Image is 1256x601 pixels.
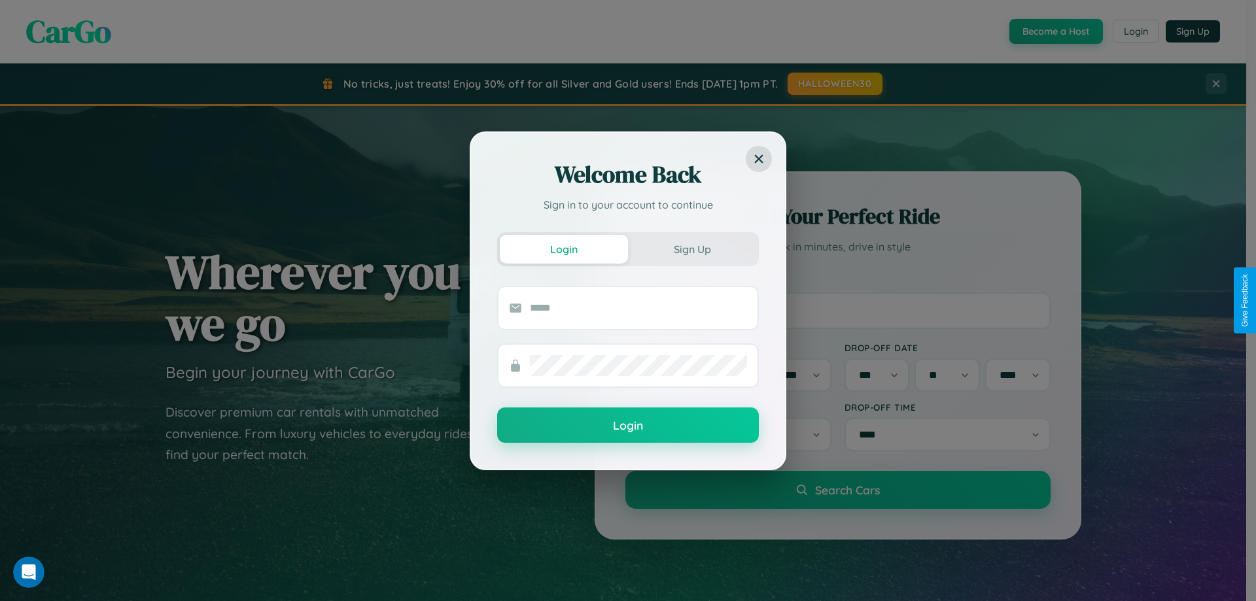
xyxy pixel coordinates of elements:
[500,235,628,264] button: Login
[628,235,756,264] button: Sign Up
[497,407,759,443] button: Login
[497,159,759,190] h2: Welcome Back
[497,197,759,213] p: Sign in to your account to continue
[1240,274,1249,327] div: Give Feedback
[13,557,44,588] iframe: Intercom live chat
